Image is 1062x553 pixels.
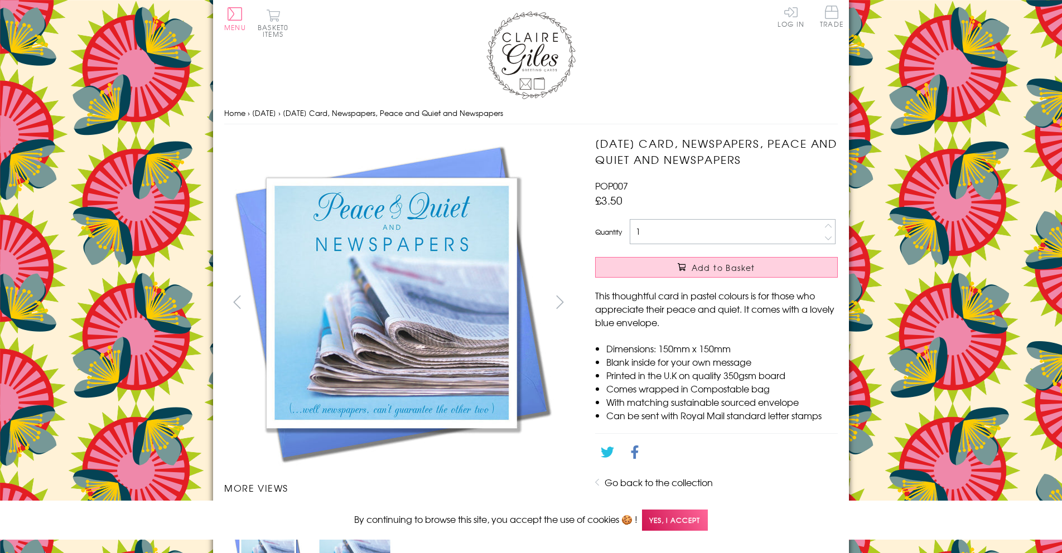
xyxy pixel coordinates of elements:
button: Menu [224,7,246,31]
button: next [548,289,573,314]
span: 0 items [263,22,288,39]
span: Menu [224,22,246,32]
a: Trade [820,6,843,30]
img: Claire Giles Greetings Cards [486,11,576,99]
a: Log In [778,6,804,27]
img: Father's Day Card, Newspapers, Peace and Quiet and Newspapers [224,135,559,470]
nav: breadcrumbs [224,102,838,125]
li: Comes wrapped in Compostable bag [606,382,838,395]
span: Yes, I accept [642,510,708,531]
label: Quantity [595,227,622,237]
span: £3.50 [595,192,622,208]
a: [DATE] [252,108,276,118]
button: Add to Basket [595,257,838,278]
p: This thoughtful card in pastel colours is for those who appreciate their peace and quiet. It come... [595,289,838,329]
span: › [248,108,250,118]
a: Home [224,108,245,118]
a: Go back to the collection [605,476,713,489]
span: › [278,108,281,118]
h3: More views [224,481,573,494]
button: Basket0 items [258,9,288,37]
span: [DATE] Card, Newspapers, Peace and Quiet and Newspapers [283,108,503,118]
li: With matching sustainable sourced envelope [606,395,838,409]
li: Dimensions: 150mm x 150mm [606,342,838,355]
li: Blank inside for your own message [606,355,838,368]
span: Trade [820,6,843,27]
span: POP007 [595,179,628,192]
button: prev [224,289,249,314]
li: Printed in the U.K on quality 350gsm board [606,368,838,382]
h1: [DATE] Card, Newspapers, Peace and Quiet and Newspapers [595,135,838,168]
span: Add to Basket [692,262,755,273]
li: Can be sent with Royal Mail standard letter stamps [606,409,838,422]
